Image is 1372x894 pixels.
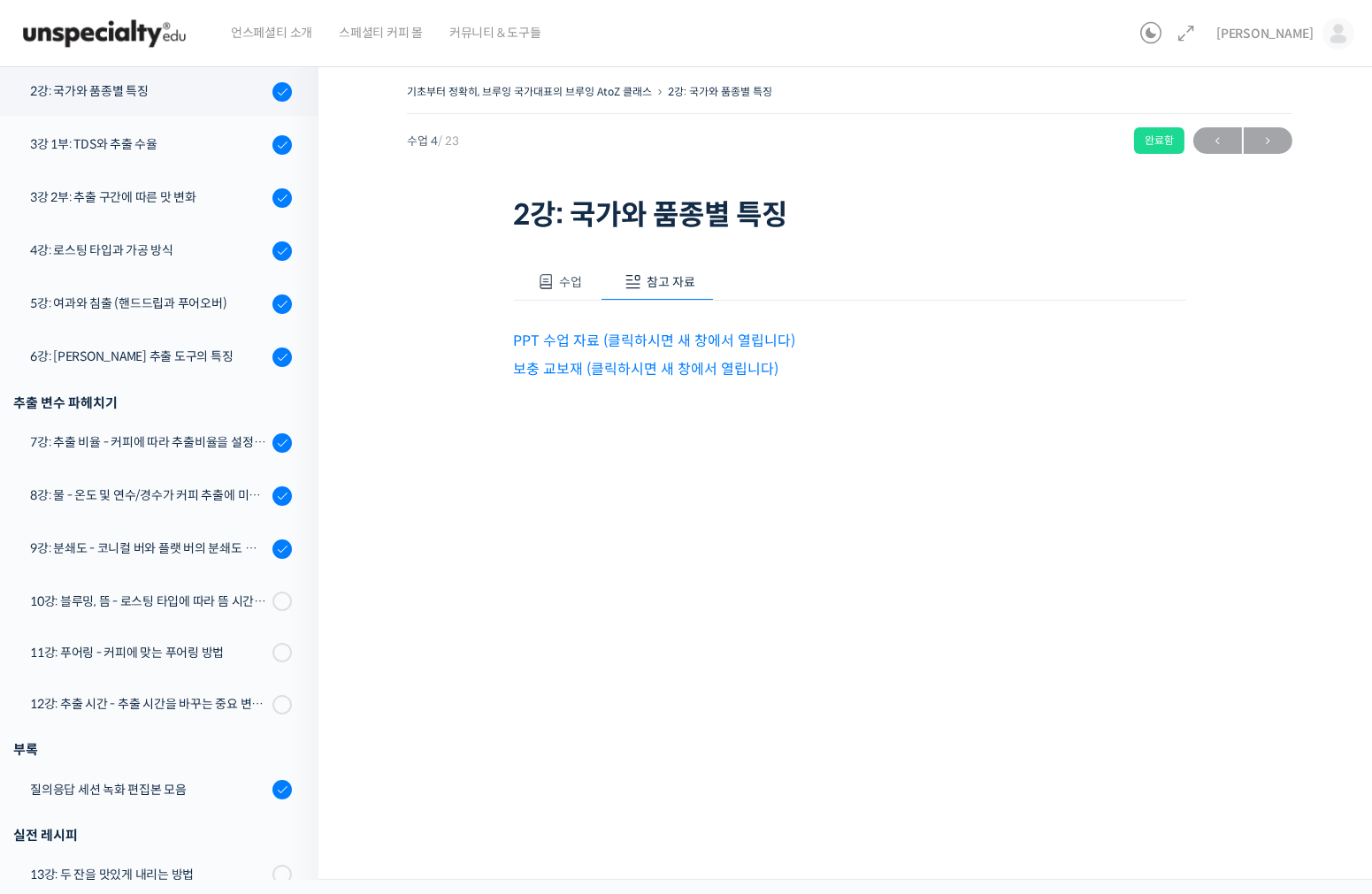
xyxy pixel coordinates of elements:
div: 4강: 로스팅 타입과 가공 방식 [30,241,267,260]
a: 기초부터 정확히, 브루잉 국가대표의 브루잉 AtoZ 클래스 [407,85,652,98]
span: 수업 [559,274,582,290]
div: 추출 변수 파헤치기 [13,391,292,415]
div: 12강: 추출 시간 - 추출 시간을 바꾸는 중요 변수 파헤치기 [30,694,267,714]
a: 설정 [228,561,340,605]
span: 설정 [273,587,295,601]
span: / 23 [438,134,459,149]
a: 다음→ [1244,127,1292,154]
a: PPT 수업 자료 (클릭하시면 새 창에서 열립니다) [514,332,796,350]
div: 13강: 두 잔을 맛있게 내리는 방법 [30,865,267,884]
div: 9강: 분쇄도 - 코니컬 버와 플랫 버의 분쇄도 차이는 왜 추출 결과물에 영향을 미치는가 [30,539,267,558]
div: 부록 [13,737,292,761]
div: 3강 1부: TDS와 추출 수율 [30,134,267,154]
div: 7강: 추출 비율 - 커피에 따라 추출비율을 설정하는 방법 [30,432,267,452]
div: 6강: [PERSON_NAME] 추출 도구의 특징 [30,347,267,366]
div: 완료함 [1134,127,1184,154]
a: ←이전 [1193,127,1242,154]
div: 8강: 물 - 온도 및 연수/경수가 커피 추출에 미치는 영향 [30,485,267,505]
div: 실전 레시피 [13,823,292,847]
div: 5강: 여과와 침출 (핸드드립과 푸어오버) [30,294,267,313]
span: 대화 [162,588,183,602]
span: → [1244,129,1292,153]
a: 대화 [117,561,228,605]
a: 2강: 국가와 품종별 특징 [668,85,772,98]
div: 11강: 푸어링 - 커피에 맞는 푸어링 방법 [30,643,267,662]
a: 홈 [5,561,117,605]
div: 3강 2부: 추출 구간에 따른 맛 변화 [30,187,267,207]
span: 참고 자료 [647,274,695,290]
span: [PERSON_NAME] [1216,26,1314,42]
div: 10강: 블루밍, 뜸 - 로스팅 타입에 따라 뜸 시간을 다르게 해야 하는 이유 [30,592,267,611]
span: 홈 [56,587,66,601]
div: 질의응답 세션 녹화 편집본 모음 [30,780,267,799]
h1: 2강: 국가와 품종별 특징 [514,198,1186,232]
a: 보충 교보재 (클릭하시면 새 창에서 열립니다) [514,360,779,378]
span: 수업 4 [407,135,459,147]
div: 2강: 국가와 품종별 특징 [30,81,267,101]
span: ← [1193,129,1242,153]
